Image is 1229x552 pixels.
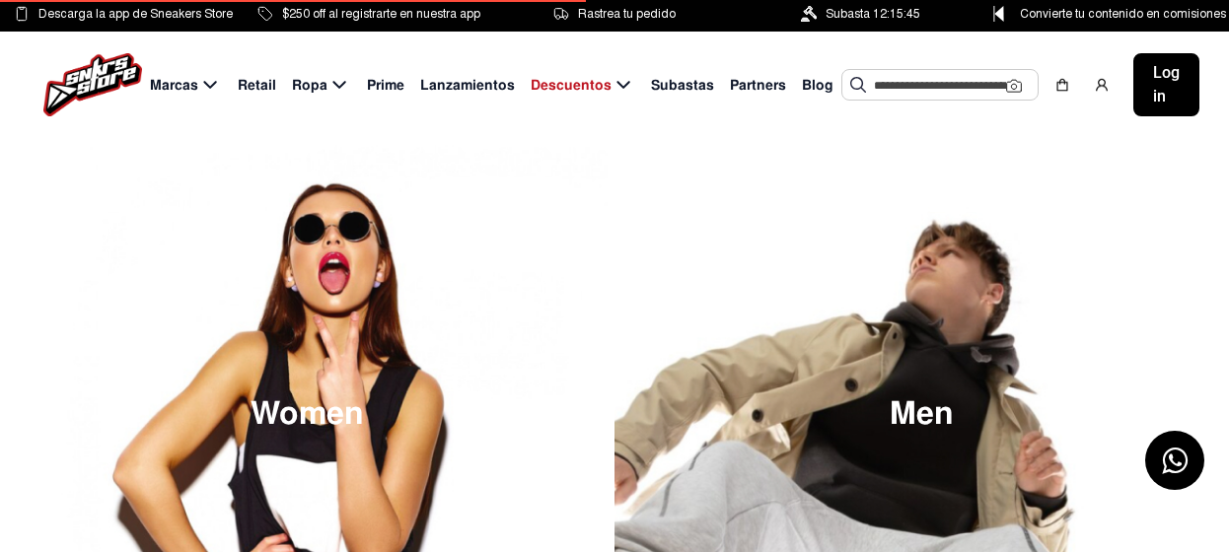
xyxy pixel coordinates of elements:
img: user [1094,77,1110,93]
span: Partners [730,75,786,96]
span: Blog [802,75,833,96]
img: shopping [1054,77,1070,93]
span: Prime [367,75,404,96]
span: Convierte tu contenido en comisiones [1020,3,1226,25]
span: Rastrea tu pedido [578,3,676,25]
img: Cámara [1006,78,1022,94]
img: logo [43,53,142,116]
span: Subasta 12:15:45 [826,3,920,25]
span: Marcas [150,75,198,96]
span: Women [251,398,364,430]
span: Retail [238,75,276,96]
span: $250 off al registrarte en nuestra app [282,3,480,25]
span: Descarga la app de Sneakers Store [38,3,233,25]
span: Lanzamientos [420,75,515,96]
span: Log in [1153,61,1180,108]
img: Control Point Icon [986,6,1011,22]
span: Descuentos [531,75,612,96]
span: Subastas [651,75,714,96]
span: Men [890,398,954,430]
img: Buscar [850,77,866,93]
span: Ropa [292,75,327,96]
